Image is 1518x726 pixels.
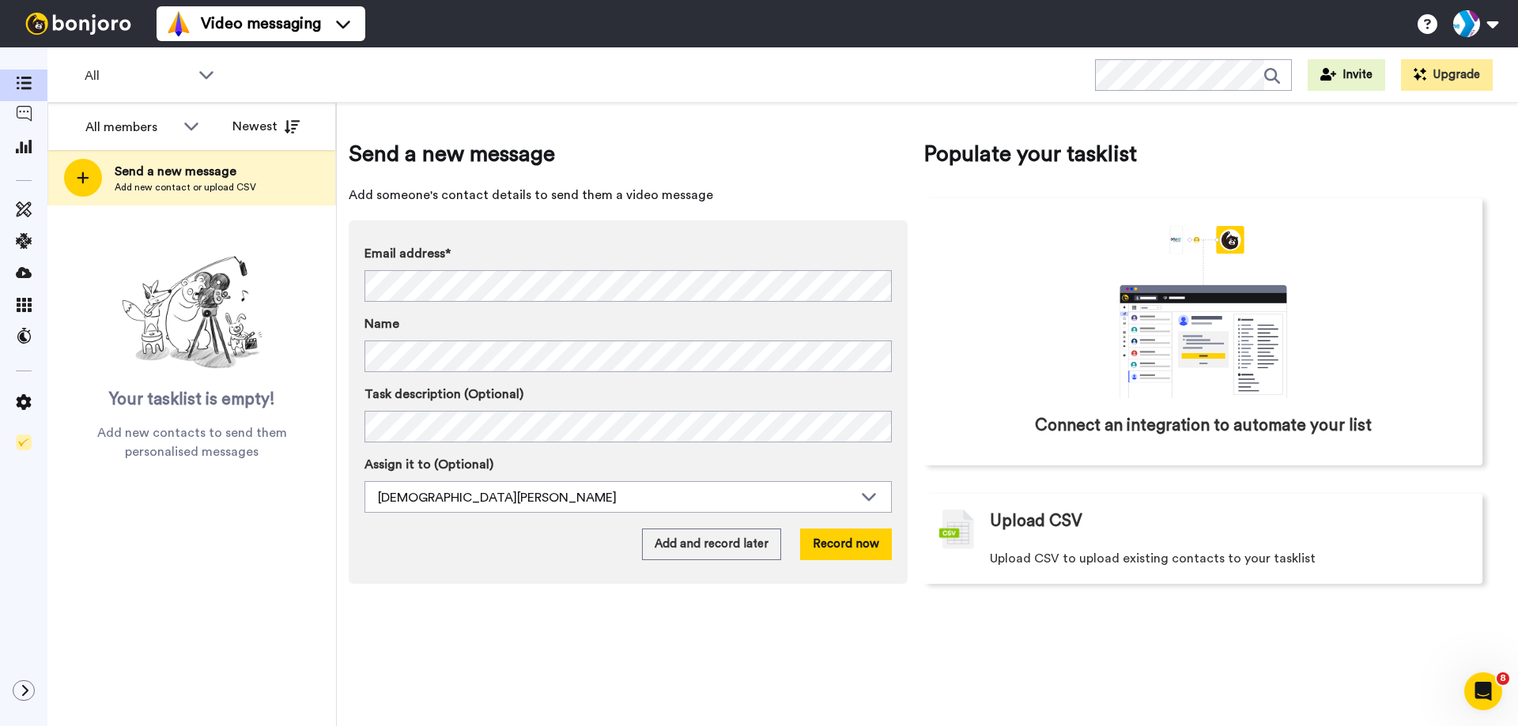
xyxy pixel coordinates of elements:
div: All members [85,118,176,137]
div: animation [1085,226,1322,398]
span: 8 [1497,672,1509,685]
span: Populate your tasklist [923,138,1482,170]
button: Upgrade [1401,59,1493,91]
span: Your tasklist is empty! [109,388,275,412]
iframe: Intercom live chat [1464,672,1502,710]
img: bj-logo-header-white.svg [19,13,138,35]
label: Task description (Optional) [364,385,892,404]
img: Checklist.svg [16,434,32,450]
span: Upload CSV [990,510,1082,533]
span: Send a new message [115,162,256,181]
img: vm-color.svg [166,11,191,36]
span: Add new contacts to send them personalised messages [71,423,312,461]
span: Connect an integration to automate your list [1035,414,1372,438]
span: Video messaging [201,13,321,35]
button: Record now [800,529,892,560]
button: Invite [1308,59,1385,91]
button: Newest [221,111,312,142]
span: Send a new message [349,138,908,170]
span: All [85,66,191,85]
label: Assign it to (Optional) [364,455,892,474]
div: [DEMOGRAPHIC_DATA][PERSON_NAME] [378,488,853,507]
span: Add new contact or upload CSV [115,181,256,194]
img: ready-set-action.png [113,250,271,376]
button: Add and record later [642,529,781,560]
img: csv-grey.png [939,510,974,549]
span: Upload CSV to upload existing contacts to your tasklist [990,549,1316,568]
span: Name [364,314,399,333]
span: Add someone's contact details to send them a video message [349,186,908,205]
label: Email address* [364,244,892,263]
